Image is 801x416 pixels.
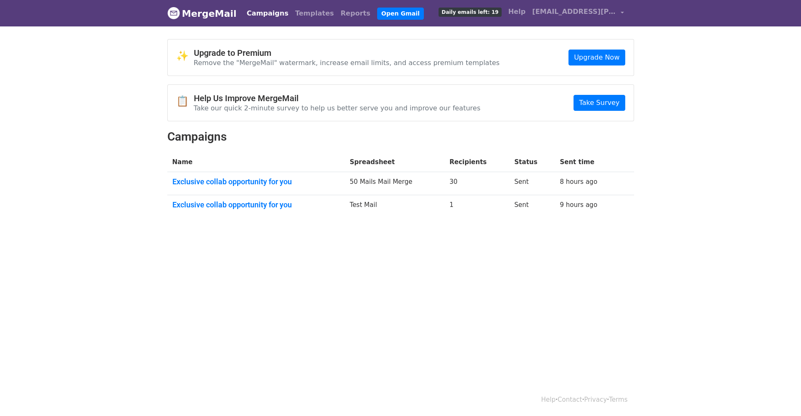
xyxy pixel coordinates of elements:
td: 1 [444,195,509,217]
a: Exclusive collab opportunity for you [172,177,340,186]
td: 30 [444,172,509,195]
a: Contact [558,396,582,403]
span: [EMAIL_ADDRESS][PERSON_NAME][DOMAIN_NAME] [532,7,616,17]
a: Help [505,3,529,20]
a: Exclusive collab opportunity for you [172,200,340,209]
th: Name [167,152,345,172]
a: Open Gmail [377,8,424,20]
span: ✨ [176,50,194,62]
a: Campaigns [243,5,292,22]
a: Upgrade Now [568,50,625,65]
th: Recipients [444,152,509,172]
span: 📋 [176,95,194,107]
td: 50 Mails Mail Merge [345,172,444,195]
a: Reports [337,5,374,22]
a: 8 hours ago [560,178,597,186]
td: Sent [509,195,555,217]
a: Help [541,396,555,403]
a: MergeMail [167,5,237,22]
a: Daily emails left: 19 [435,3,505,20]
th: Sent time [555,152,620,172]
a: [EMAIL_ADDRESS][PERSON_NAME][DOMAIN_NAME] [529,3,627,23]
th: Status [509,152,555,172]
p: Remove the "MergeMail" watermark, increase email limits, and access premium templates [194,58,500,67]
h4: Upgrade to Premium [194,48,500,58]
a: Terms [609,396,627,403]
img: MergeMail logo [167,7,180,19]
td: Test Mail [345,195,444,217]
a: Privacy [584,396,607,403]
h4: Help Us Improve MergeMail [194,93,481,103]
a: 9 hours ago [560,201,597,209]
a: Templates [292,5,337,22]
span: Daily emails left: 19 [439,8,501,17]
th: Spreadsheet [345,152,444,172]
h2: Campaigns [167,130,634,144]
p: Take our quick 2-minute survey to help us better serve you and improve our features [194,104,481,113]
a: Take Survey [574,95,625,111]
td: Sent [509,172,555,195]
